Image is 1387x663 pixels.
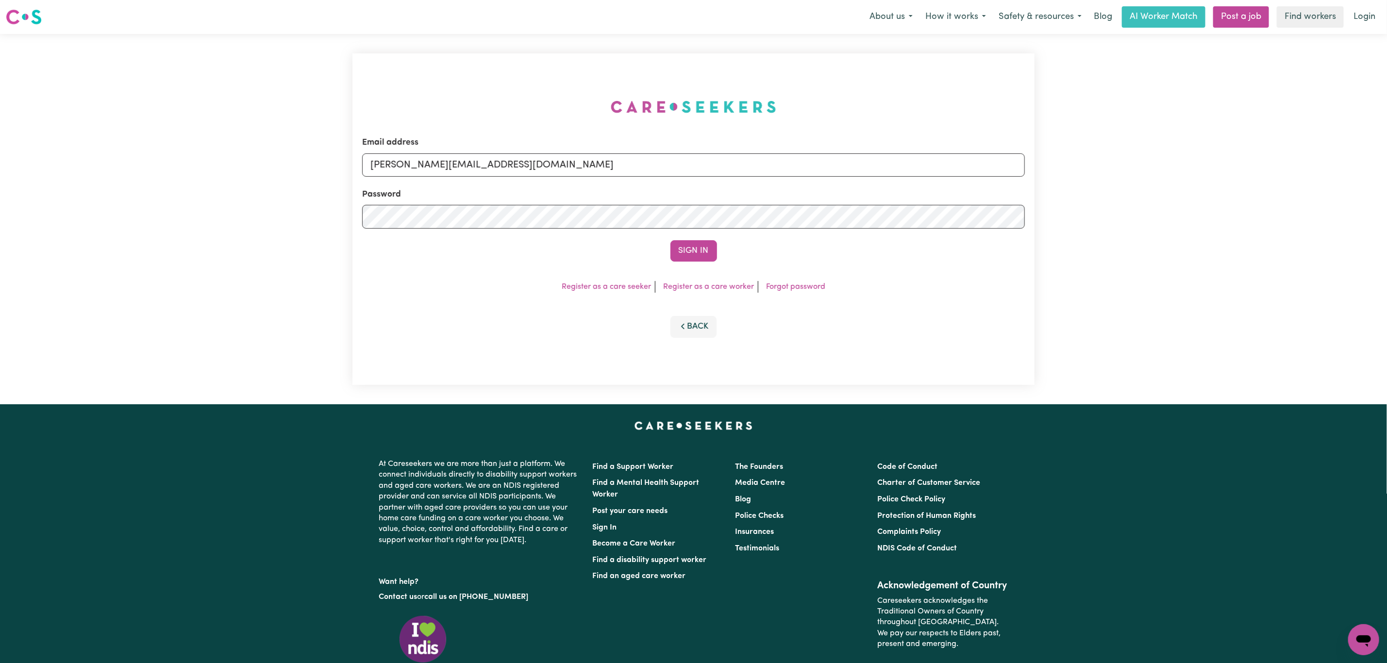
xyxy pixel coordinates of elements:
[766,283,825,291] a: Forgot password
[593,479,700,498] a: Find a Mental Health Support Worker
[670,240,717,262] button: Sign In
[735,545,779,552] a: Testimonials
[593,572,686,580] a: Find an aged care worker
[593,556,707,564] a: Find a disability support worker
[735,496,751,503] a: Blog
[877,528,941,536] a: Complaints Policy
[735,479,785,487] a: Media Centre
[992,7,1088,27] button: Safety & resources
[6,6,42,28] a: Careseekers logo
[735,528,774,536] a: Insurances
[425,593,529,601] a: call us on [PHONE_NUMBER]
[6,8,42,26] img: Careseekers logo
[562,283,651,291] a: Register as a care seeker
[362,153,1025,177] input: Email address
[919,7,992,27] button: How it works
[877,512,976,520] a: Protection of Human Rights
[593,463,674,471] a: Find a Support Worker
[877,463,937,471] a: Code of Conduct
[863,7,919,27] button: About us
[635,422,752,430] a: Careseekers home page
[379,588,581,606] p: or
[735,463,783,471] a: The Founders
[593,524,617,531] a: Sign In
[877,580,1008,592] h2: Acknowledgement of Country
[877,545,957,552] a: NDIS Code of Conduct
[877,496,945,503] a: Police Check Policy
[670,316,717,337] button: Back
[379,593,418,601] a: Contact us
[1122,6,1205,28] a: AI Worker Match
[593,507,668,515] a: Post your care needs
[1213,6,1269,28] a: Post a job
[379,455,581,549] p: At Careseekers we are more than just a platform. We connect individuals directly to disability su...
[877,592,1008,654] p: Careseekers acknowledges the Traditional Owners of Country throughout [GEOGRAPHIC_DATA]. We pay o...
[1277,6,1344,28] a: Find workers
[735,512,784,520] a: Police Checks
[1348,624,1379,655] iframe: Button to launch messaging window, conversation in progress
[362,188,401,201] label: Password
[877,479,980,487] a: Charter of Customer Service
[663,283,754,291] a: Register as a care worker
[379,573,581,587] p: Want help?
[1088,6,1118,28] a: Blog
[593,540,676,547] a: Become a Care Worker
[1348,6,1381,28] a: Login
[362,136,418,149] label: Email address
